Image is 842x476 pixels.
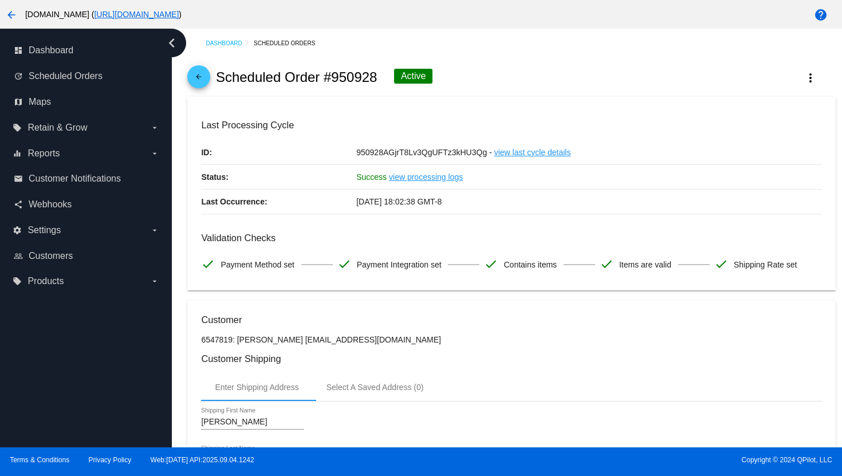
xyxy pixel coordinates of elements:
span: Webhooks [29,199,72,210]
span: [DATE] 18:02:38 GMT-8 [356,197,442,206]
mat-icon: arrow_back [5,8,18,22]
i: dashboard [14,46,23,55]
span: Retain & Grow [27,123,87,133]
span: Payment Integration set [357,253,442,277]
a: view processing logs [389,165,463,189]
a: [URL][DOMAIN_NAME] [94,10,179,19]
p: Status: [201,165,356,189]
span: Contains items [503,253,557,277]
span: Copyright © 2024 QPilot, LLC [431,456,832,464]
span: Reports [27,148,60,159]
i: email [14,174,23,183]
i: equalizer [13,149,22,158]
p: Last Occurrence: [201,190,356,214]
span: [DOMAIN_NAME] ( ) [25,10,182,19]
i: chevron_left [163,34,181,52]
a: share Webhooks [14,195,159,214]
a: Terms & Conditions [10,456,69,464]
span: Products [27,276,64,286]
i: share [14,200,23,209]
i: arrow_drop_down [150,149,159,158]
div: Select A Saved Address (0) [326,383,424,392]
mat-icon: arrow_back [192,73,206,86]
a: view last cycle details [494,140,571,164]
h2: Scheduled Order #950928 [216,69,377,85]
span: Shipping Rate set [734,253,797,277]
mat-icon: check [201,257,215,271]
span: Dashboard [29,45,73,56]
a: people_outline Customers [14,247,159,265]
span: Maps [29,97,51,107]
i: update [14,72,23,81]
i: arrow_drop_down [150,123,159,132]
span: Items are valid [619,253,671,277]
i: arrow_drop_down [150,277,159,286]
a: Privacy Policy [89,456,132,464]
a: dashboard Dashboard [14,41,159,60]
span: Scheduled Orders [29,71,103,81]
h3: Validation Checks [201,233,821,243]
span: Customer Notifications [29,174,121,184]
mat-icon: check [714,257,728,271]
mat-icon: check [484,257,498,271]
span: Success [356,172,387,182]
span: Payment Method set [221,253,294,277]
a: email Customer Notifications [14,170,159,188]
a: map Maps [14,93,159,111]
div: Active [394,69,433,84]
a: Web:[DATE] API:2025.09.04.1242 [151,456,254,464]
h3: Customer Shipping [201,353,821,364]
i: local_offer [13,123,22,132]
a: Dashboard [206,34,254,52]
i: map [14,97,23,107]
input: Shipping First Name [201,418,304,427]
i: arrow_drop_down [150,226,159,235]
span: 950928AGjrT8Lv3QgUFTz3kHU3Qg - [356,148,492,157]
span: Settings [27,225,61,235]
mat-icon: check [600,257,613,271]
a: Scheduled Orders [254,34,325,52]
mat-icon: check [337,257,351,271]
p: ID: [201,140,356,164]
mat-icon: help [814,8,828,22]
a: update Scheduled Orders [14,67,159,85]
div: Enter Shipping Address [215,383,298,392]
mat-icon: more_vert [804,71,817,85]
h3: Customer [201,314,821,325]
i: people_outline [14,251,23,261]
i: local_offer [13,277,22,286]
i: settings [13,226,22,235]
p: 6547819: [PERSON_NAME] [EMAIL_ADDRESS][DOMAIN_NAME] [201,335,821,344]
span: Customers [29,251,73,261]
h3: Last Processing Cycle [201,120,821,131]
